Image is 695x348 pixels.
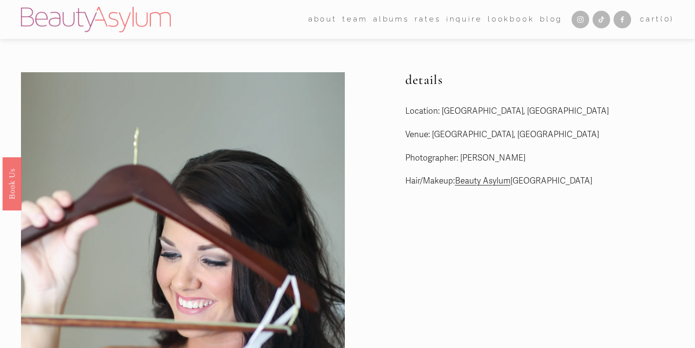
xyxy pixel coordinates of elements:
[405,72,675,88] h2: details
[308,12,337,27] a: folder dropdown
[660,15,674,23] span: ( )
[664,15,671,23] span: 0
[640,13,674,26] a: 0 items in cart
[405,104,675,119] p: Location: [GEOGRAPHIC_DATA], [GEOGRAPHIC_DATA]
[614,11,631,28] a: Facebook
[488,12,535,27] a: Lookbook
[342,12,367,27] a: folder dropdown
[446,12,482,27] a: Inquire
[342,13,367,26] span: team
[405,127,675,143] p: Venue: [GEOGRAPHIC_DATA], [GEOGRAPHIC_DATA]
[455,176,511,186] a: Beauty Asylum
[405,151,675,166] p: Photographer: [PERSON_NAME]
[572,11,589,28] a: Instagram
[308,13,337,26] span: about
[405,174,675,189] p: Hair/Makeup: [GEOGRAPHIC_DATA]
[2,157,21,210] a: Book Us
[21,7,171,32] img: Beauty Asylum | Bridal Hair &amp; Makeup Charlotte &amp; Atlanta
[540,12,562,27] a: Blog
[373,12,409,27] a: albums
[593,11,610,28] a: TikTok
[415,12,440,27] a: Rates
